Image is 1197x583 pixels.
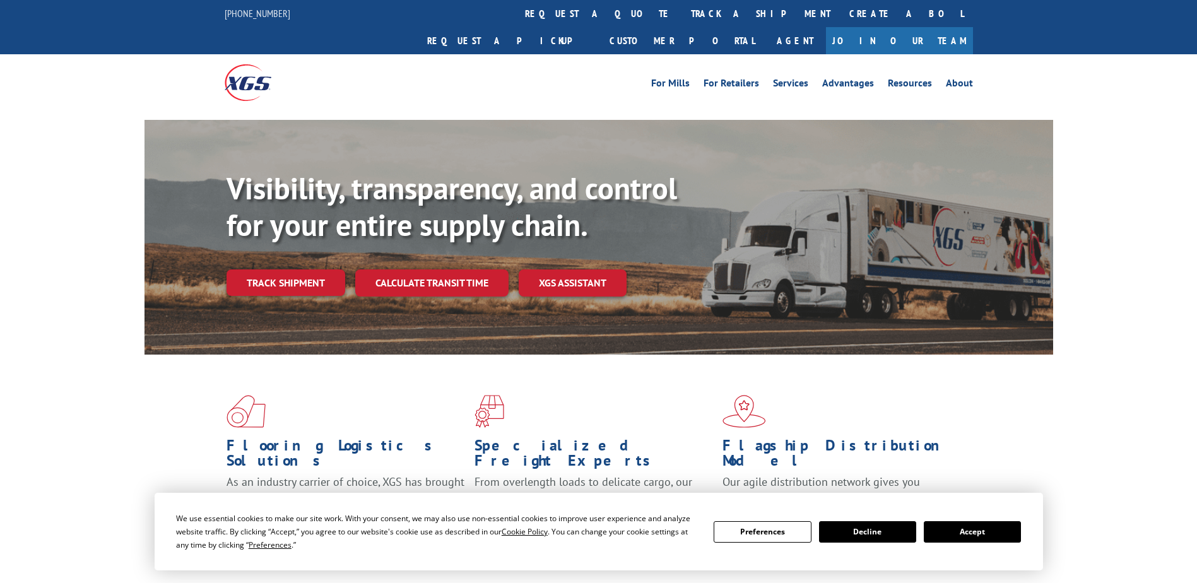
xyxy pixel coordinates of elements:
a: For Mills [651,78,690,92]
button: Preferences [714,521,811,543]
img: xgs-icon-focused-on-flooring-red [475,395,504,428]
a: Calculate transit time [355,269,509,297]
a: Track shipment [227,269,345,296]
a: Request a pickup [418,27,600,54]
a: XGS ASSISTANT [519,269,627,297]
img: xgs-icon-flagship-distribution-model-red [722,395,766,428]
b: Visibility, transparency, and control for your entire supply chain. [227,168,677,244]
a: Join Our Team [826,27,973,54]
a: Advantages [822,78,874,92]
span: Preferences [249,539,292,550]
div: Cookie Consent Prompt [155,493,1043,570]
div: We use essential cookies to make our site work. With your consent, we may also use non-essential ... [176,512,699,551]
h1: Specialized Freight Experts [475,438,713,474]
a: Resources [888,78,932,92]
h1: Flooring Logistics Solutions [227,438,465,474]
span: Cookie Policy [502,526,548,537]
p: From overlength loads to delicate cargo, our experienced staff knows the best way to move your fr... [475,474,713,531]
span: As an industry carrier of choice, XGS has brought innovation and dedication to flooring logistics... [227,474,464,519]
h1: Flagship Distribution Model [722,438,961,474]
a: Agent [764,27,826,54]
img: xgs-icon-total-supply-chain-intelligence-red [227,395,266,428]
span: Our agile distribution network gives you nationwide inventory management on demand. [722,474,955,504]
button: Decline [819,521,916,543]
a: Services [773,78,808,92]
a: For Retailers [704,78,759,92]
a: Customer Portal [600,27,764,54]
button: Accept [924,521,1021,543]
a: [PHONE_NUMBER] [225,7,290,20]
a: About [946,78,973,92]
